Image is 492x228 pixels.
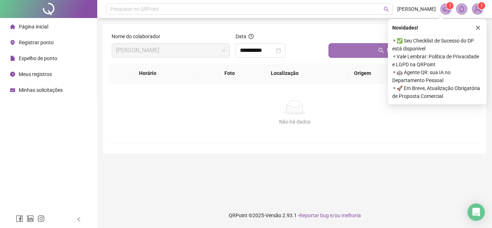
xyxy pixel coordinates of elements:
span: left [76,217,81,222]
th: Horário [133,63,194,83]
span: ⚬ ✅ Seu Checklist de Sucesso do DP está disponível [392,37,482,53]
span: ⚬ 🤖 Agente QR: sua IA no Departamento Pessoal [392,68,482,84]
span: LARISSA GONCALVES DOS SANTOS [116,44,225,57]
footer: QRPoint © 2025 - 2.93.1 - [97,203,492,228]
sup: Atualize o seu contato no menu Meus Dados [478,2,485,9]
span: 1 [449,3,451,8]
span: clock-circle [10,72,15,77]
span: Data [236,33,246,39]
span: Minhas solicitações [19,87,63,93]
span: facebook [16,215,23,222]
span: question-circle [249,34,254,39]
div: Não há dados [117,118,472,126]
sup: 1 [446,2,453,9]
span: Página inicial [19,24,48,30]
span: Buscar registros [387,46,428,55]
span: linkedin [27,215,34,222]
span: schedule [10,88,15,93]
span: ⚬ 🚀 Em Breve, Atualização Obrigatória de Proposta Comercial [392,84,482,100]
span: Registrar ponto [19,40,54,45]
th: Foto [219,63,265,83]
button: Buscar registros [328,43,478,58]
span: Novidades ! [392,24,418,32]
span: bell [459,6,465,12]
span: Reportar bug e/ou melhoria [299,213,361,218]
span: file [10,56,15,61]
span: Meus registros [19,71,52,77]
th: Localização [265,63,348,83]
span: 1 [480,3,483,8]
span: Espelho de ponto [19,55,57,61]
span: search [378,48,384,53]
label: Nome do colaborador [112,32,165,40]
span: home [10,24,15,29]
span: search [384,6,389,12]
span: Versão [265,213,281,218]
span: instagram [37,215,45,222]
span: environment [10,40,15,45]
img: 84045 [472,4,483,14]
span: [PERSON_NAME] [397,5,436,13]
th: Origem [348,63,408,83]
span: ⚬ Vale Lembrar: Política de Privacidade e LGPD na QRPoint [392,53,482,68]
div: Open Intercom Messenger [468,204,485,221]
span: notification [443,6,449,12]
span: close [475,25,480,30]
